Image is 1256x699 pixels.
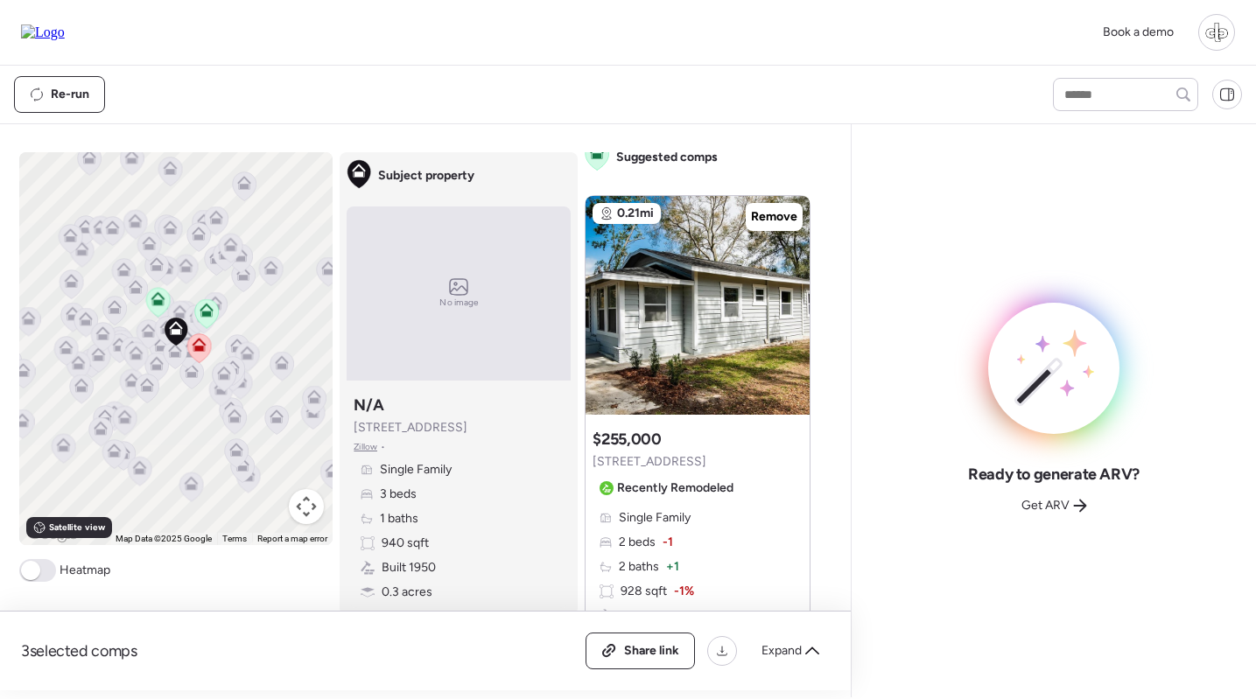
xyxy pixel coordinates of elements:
span: Remove [751,208,797,226]
span: -22 yr [682,607,715,625]
span: Recently Remodeled [617,479,733,497]
span: Book a demo [1103,24,1174,39]
span: 2 beds [619,534,656,551]
span: 2 baths [619,558,659,576]
span: Suggested comps [616,149,718,166]
h3: $255,000 [593,429,661,450]
span: Heatmap [60,562,110,579]
span: Ready to generate ARV? [968,464,1140,485]
span: [STREET_ADDRESS] [593,453,706,471]
span: + 1 [666,558,679,576]
span: Built 1928 [621,607,675,625]
span: Satellite view [49,521,105,535]
span: Subject property [378,167,474,185]
span: Expand [761,642,802,660]
span: 1 baths [380,510,418,528]
span: Re-run [51,86,89,103]
span: 940 sqft [382,535,429,552]
a: Terms (opens in new tab) [222,534,247,543]
span: 0.21mi [617,205,654,222]
span: 0.3 acres [382,584,432,601]
a: Report a map error [257,534,327,543]
span: Zillow [354,440,377,454]
img: Logo [21,24,65,40]
span: Get ARV [1021,497,1070,514]
span: • [381,440,385,454]
span: -1% [674,583,694,600]
img: Google [24,522,81,545]
h3: N/A [354,395,383,416]
span: [STREET_ADDRESS] [354,419,467,437]
span: 928 sqft [621,583,667,600]
span: No image [439,296,478,310]
span: 3 selected comps [21,640,137,661]
span: -1 [663,534,673,551]
span: Share link [624,642,679,660]
a: Open this area in Google Maps (opens a new window) [24,522,81,545]
span: Single Family [380,461,452,479]
button: Map camera controls [289,489,324,524]
span: Built 1950 [382,559,436,577]
span: Single Family [619,509,691,527]
span: 3 beds [380,486,417,503]
span: Map Data ©2025 Google [116,534,212,543]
